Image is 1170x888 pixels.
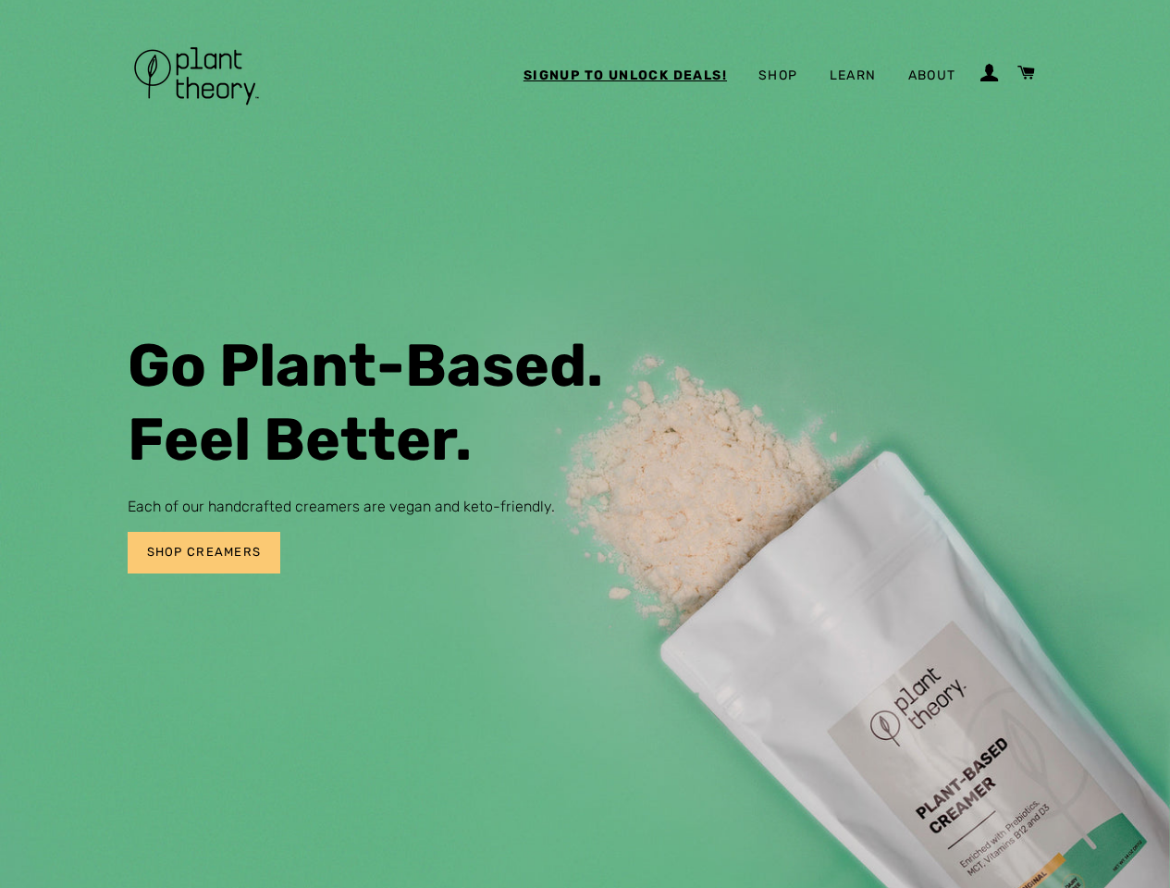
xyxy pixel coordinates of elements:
[894,52,970,100] a: About
[128,328,677,476] h2: Go Plant-Based. Feel Better.
[745,52,812,100] a: Shop
[128,14,266,135] img: Plant Theory
[128,532,281,573] a: SHOP CREAMERS
[816,52,891,100] a: Learn
[128,495,1043,518] p: Each of our handcrafted creamers are vegan and keto-friendly.
[510,52,741,100] a: Signup to Unlock Deals!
